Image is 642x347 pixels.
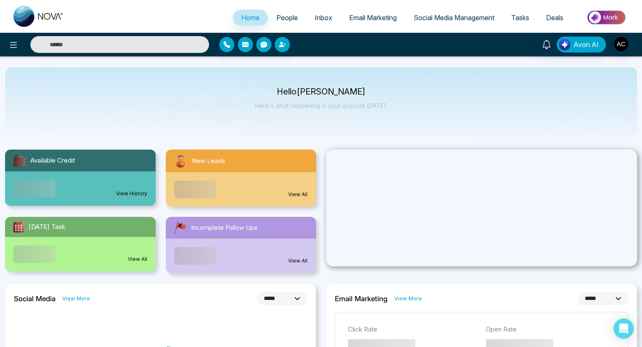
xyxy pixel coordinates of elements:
span: Incomplete Follow Ups [191,223,257,233]
button: Avon AI [557,37,606,53]
span: Social Media Management [414,13,494,22]
a: Incomplete Follow UpsView All [161,217,321,273]
a: New LeadsView All [161,150,321,207]
span: Home [241,13,260,22]
h2: Social Media [14,294,56,303]
img: Market-place.gif [576,8,637,27]
a: View More [62,294,90,302]
img: newLeads.svg [172,153,188,169]
a: Email Marketing [341,10,405,26]
div: Open Intercom Messenger [613,318,634,339]
p: Open Rate [486,325,615,334]
img: todayTask.svg [12,220,25,234]
a: Social Media Management [405,10,503,26]
h2: Email Marketing [335,294,387,303]
span: Deals [546,13,563,22]
span: Inbox [315,13,332,22]
a: View All [288,257,308,265]
a: Inbox [306,10,341,26]
a: View More [394,294,422,302]
p: Hello [PERSON_NAME] [255,88,387,95]
span: Tasks [511,13,529,22]
span: Available Credit [30,156,75,166]
span: New Leads [192,156,225,166]
span: Email Marketing [349,13,397,22]
p: Click Rate [348,325,478,334]
a: Tasks [503,10,538,26]
span: People [276,13,298,22]
a: View All [288,191,308,198]
img: followUps.svg [172,220,188,235]
a: Deals [538,10,572,26]
img: Nova CRM Logo [13,6,64,27]
span: Avon AI [573,39,599,50]
p: Here's what happening in your account [DATE]. [255,102,387,109]
a: People [268,10,306,26]
img: availableCredit.svg [12,153,27,168]
span: [DATE] Task [29,222,65,232]
a: View All [128,255,147,263]
a: Home [233,10,268,26]
img: User Avatar [614,37,628,51]
a: View History [116,190,147,197]
img: Lead Flow [559,39,570,50]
